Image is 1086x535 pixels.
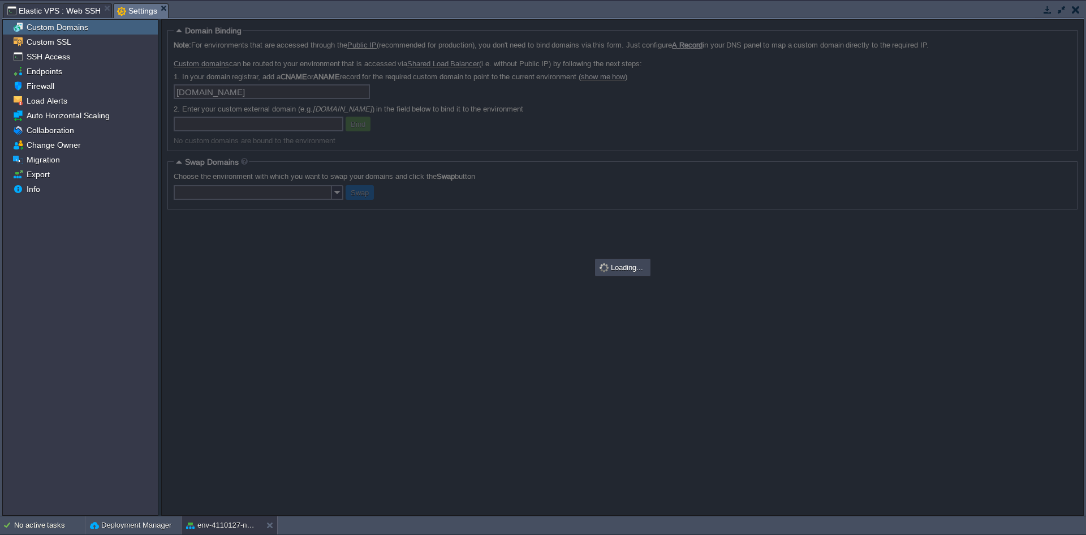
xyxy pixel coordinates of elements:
[90,520,171,531] button: Deployment Manager
[7,4,101,18] span: Elastic VPS : Web SSH
[14,516,85,534] div: No active tasks
[24,110,111,121] a: Auto Horizontal Scaling
[24,169,51,179] a: Export
[24,155,62,165] a: Migration
[186,520,257,531] button: env-4110127-new expertcloudconsulting site
[24,184,42,194] a: Info
[24,66,64,76] a: Endpoints
[24,37,73,47] a: Custom SSL
[596,260,649,275] div: Loading...
[24,22,90,32] a: Custom Domains
[24,125,76,135] a: Collaboration
[24,81,56,91] a: Firewall
[24,140,83,150] a: Change Owner
[117,4,157,18] span: Settings
[24,52,72,62] a: SSH Access
[24,96,69,106] a: Load Alerts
